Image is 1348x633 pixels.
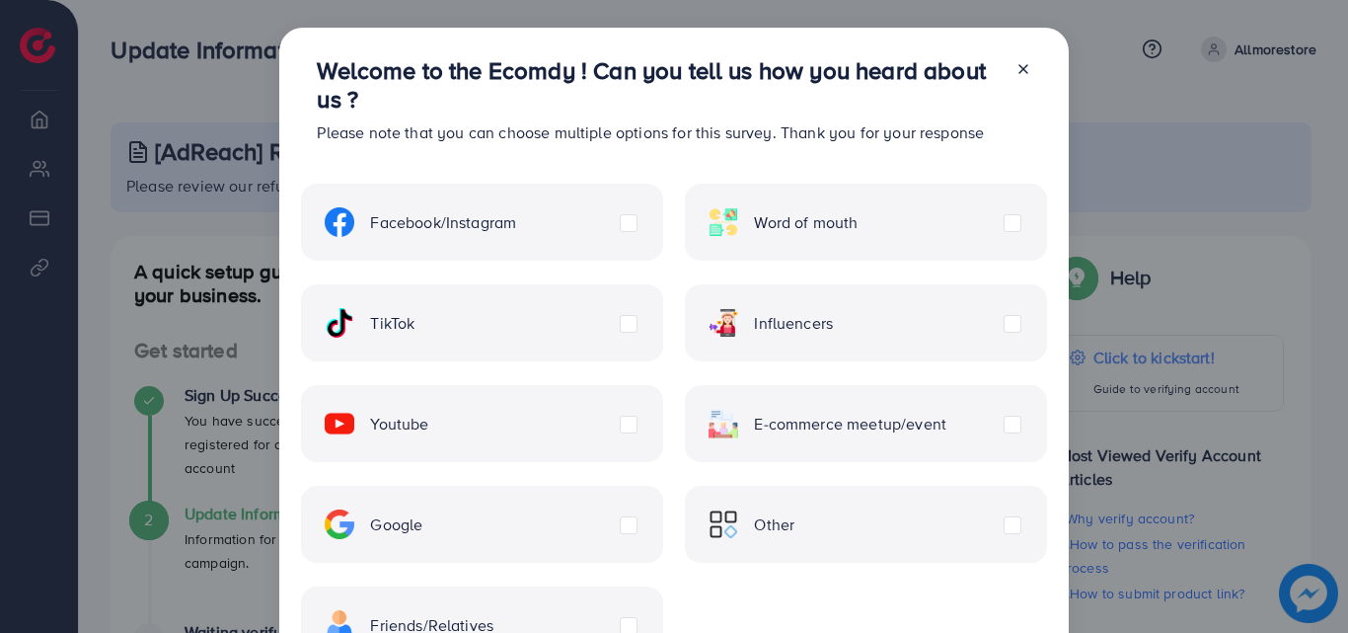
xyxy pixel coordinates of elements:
span: Influencers [754,312,833,335]
img: ic-facebook.134605ef.svg [325,207,354,237]
img: ic-google.5bdd9b68.svg [325,510,354,539]
span: Google [370,514,422,536]
img: ic-word-of-mouth.a439123d.svg [709,207,738,237]
img: ic-youtube.715a0ca2.svg [325,409,354,438]
p: Please note that you can choose multiple options for this survey. Thank you for your response [317,120,999,144]
h3: Welcome to the Ecomdy ! Can you tell us how you heard about us ? [317,56,999,114]
img: ic-tiktok.4b20a09a.svg [325,308,354,338]
span: Facebook/Instagram [370,211,516,234]
span: TikTok [370,312,414,335]
img: ic-influencers.a620ad43.svg [709,308,738,338]
span: Other [754,514,794,536]
img: ic-other.99c3e012.svg [709,510,738,539]
span: E-commerce meetup/event [754,413,946,435]
span: Word of mouth [754,211,858,234]
span: Youtube [370,413,428,435]
img: ic-ecommerce.d1fa3848.svg [709,409,738,438]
